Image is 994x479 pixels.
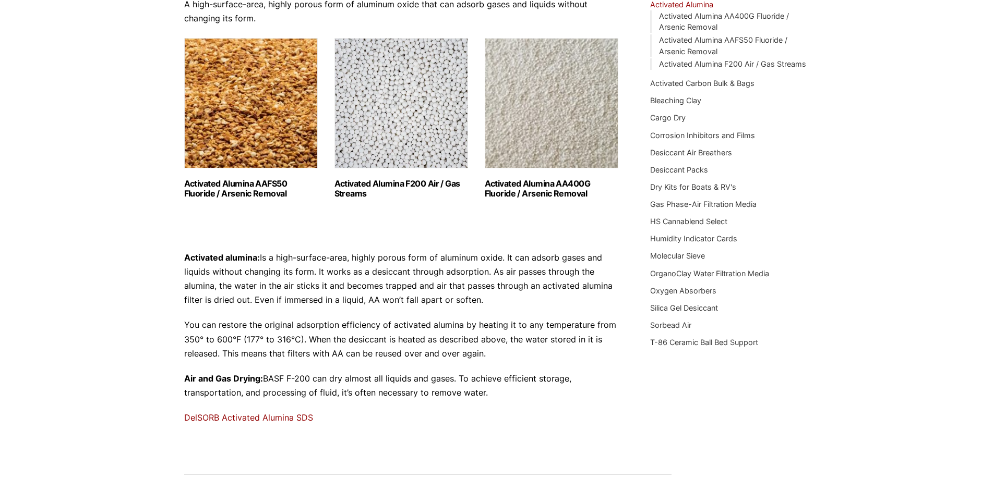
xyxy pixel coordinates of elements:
[184,372,619,400] p: BASF F-200 can dry almost all liquids and gases. To achieve efficient storage, transportation, an...
[485,38,618,199] a: Visit product category Activated Alumina AA400G Fluoride / Arsenic Removal
[650,217,727,226] a: HS Cannablend Select
[650,165,708,174] a: Desiccant Packs
[650,148,732,157] a: Desiccant Air Breathers
[485,179,618,199] h2: Activated Alumina AA400G Fluoride / Arsenic Removal
[659,35,787,56] a: Activated Alumina AAFS50 Fluoride / Arsenic Removal
[650,251,705,260] a: Molecular Sieve
[650,79,755,88] a: Activated Carbon Bulk & Bags
[485,38,618,168] img: Activated Alumina AA400G Fluoride / Arsenic Removal
[650,338,758,347] a: T-86 Ceramic Ball Bed Support
[334,179,468,199] h2: Activated Alumina F200 Air / Gas Streams
[184,179,318,199] h2: Activated Alumina AAFS50 Fluoride / Arsenic Removal
[184,318,619,361] p: You can restore the original adsorption efficiency of activated alumina by heating it to any temp...
[184,252,260,263] strong: Activated alumina:
[650,113,686,122] a: Cargo Dry
[184,373,263,384] strong: Air and Gas Drying:
[650,200,757,208] a: Gas Phase-Air Filtration Media
[650,286,716,295] a: Oxygen Absorbers
[184,38,318,168] img: Activated Alumina AAFS50 Fluoride / Arsenic Removal
[650,131,755,140] a: Corrosion Inhibitors and Films
[334,38,468,199] a: Visit product category Activated Alumina F200 Air / Gas Streams
[659,59,806,68] a: Activated Alumina F200 Air / Gas Streams
[184,412,313,423] a: DelSORB Activated Alumina SDS
[659,11,789,32] a: Activated Alumina AA400G Fluoride / Arsenic Removal
[184,38,318,199] a: Visit product category Activated Alumina AAFS50 Fluoride / Arsenic Removal
[184,251,619,308] p: Is a high-surface-area, highly porous form of aluminum oxide. It can adsorb gases and liquids wit...
[650,321,691,329] a: Sorbead Air
[650,234,737,243] a: Humidity Indicator Cards
[650,269,769,278] a: OrganoClay Water Filtration Media
[334,38,468,168] img: Activated Alumina F200 Air / Gas Streams
[650,96,701,105] a: Bleaching Clay
[650,303,718,312] a: Silica Gel Desiccant
[650,182,736,191] a: Dry Kits for Boats & RV's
